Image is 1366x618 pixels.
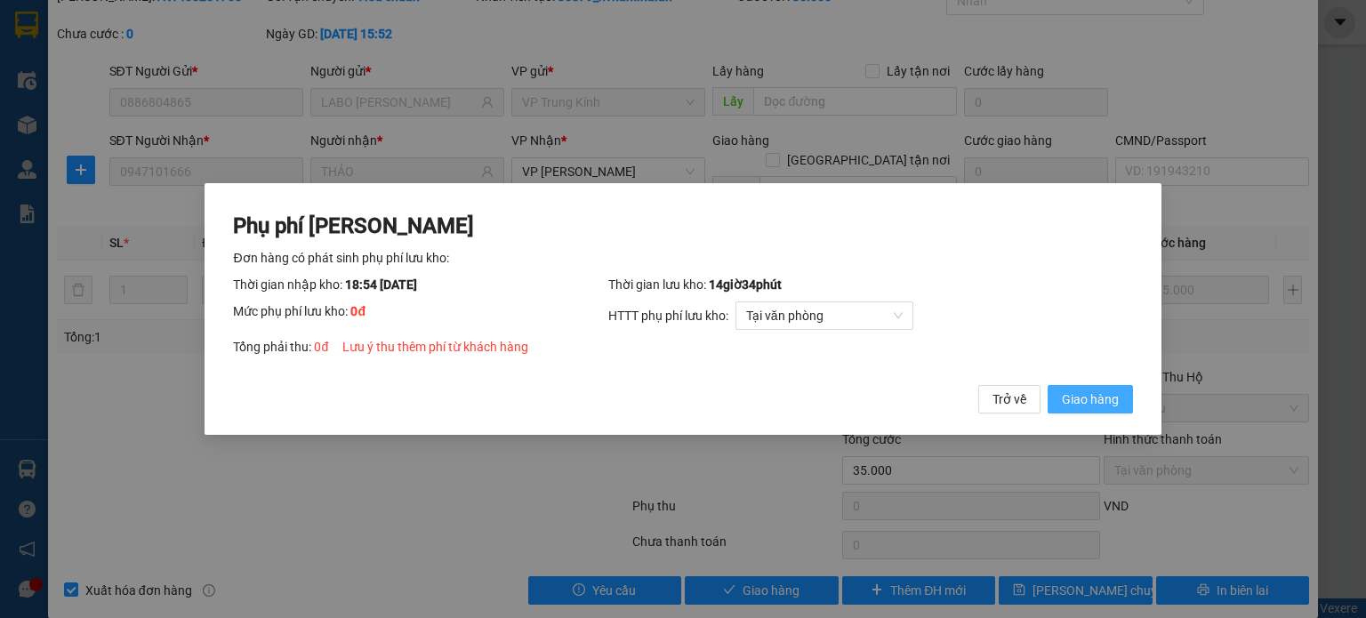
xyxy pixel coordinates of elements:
[709,277,782,292] span: 14 giờ 34 phút
[233,301,607,330] div: Mức phụ phí lưu kho:
[314,340,328,354] span: 0 đ
[233,248,1132,268] div: Đơn hàng có phát sinh phụ phí lưu kho:
[233,337,1132,357] div: Tổng phải thu:
[1062,389,1119,409] span: Giao hàng
[608,275,1133,294] div: Thời gian lưu kho:
[345,277,417,292] span: 18:54 [DATE]
[342,340,528,354] span: Lưu ý thu thêm phí từ khách hàng
[350,304,366,318] span: 0 đ
[233,275,607,294] div: Thời gian nhập kho:
[233,213,474,238] span: Phụ phí [PERSON_NAME]
[1048,385,1133,413] button: Giao hàng
[978,385,1041,413] button: Trở về
[746,302,903,329] span: Tại văn phòng
[608,301,1133,330] div: HTTT phụ phí lưu kho:
[992,389,1026,409] span: Trở về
